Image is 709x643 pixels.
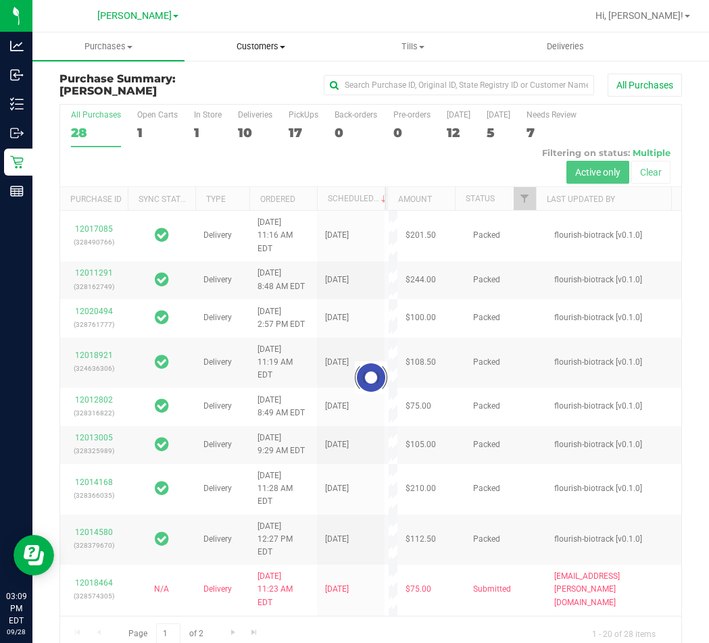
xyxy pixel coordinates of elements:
iframe: Resource center [14,535,54,575]
inline-svg: Analytics [10,39,24,53]
h3: Purchase Summary: [59,73,267,97]
span: Purchases [32,41,185,53]
inline-svg: Retail [10,155,24,169]
a: Tills [337,32,489,61]
p: 03:09 PM EDT [6,590,26,627]
p: 09/28 [6,627,26,637]
span: [PERSON_NAME] [97,10,172,22]
a: Deliveries [489,32,641,61]
span: Customers [185,41,336,53]
inline-svg: Outbound [10,126,24,140]
span: Tills [337,41,488,53]
inline-svg: Inbound [10,68,24,82]
inline-svg: Inventory [10,97,24,111]
a: Purchases [32,32,185,61]
span: [PERSON_NAME] [59,84,157,97]
button: All Purchases [608,74,682,97]
inline-svg: Reports [10,184,24,198]
span: Deliveries [529,41,602,53]
span: Hi, [PERSON_NAME]! [595,10,683,21]
a: Customers [185,32,337,61]
input: Search Purchase ID, Original ID, State Registry ID or Customer Name... [324,75,594,95]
